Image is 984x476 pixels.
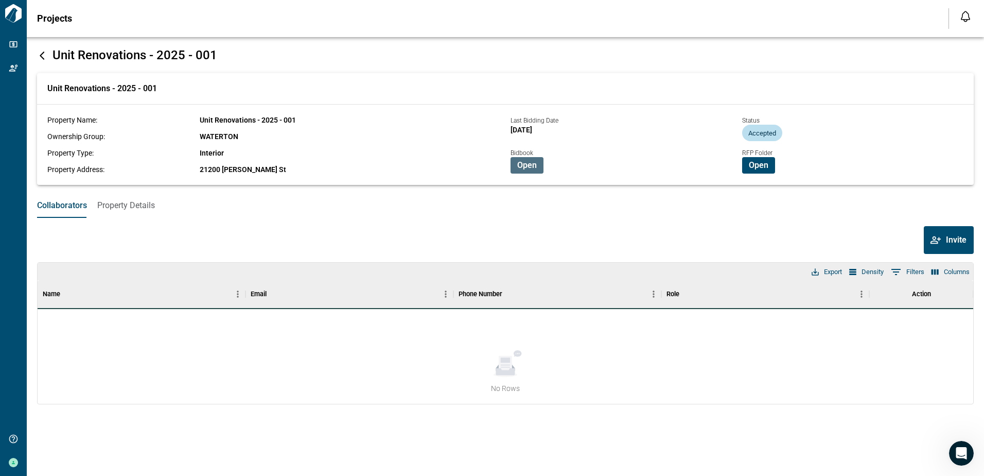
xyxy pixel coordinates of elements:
[230,286,245,302] button: Menu
[869,280,973,309] div: Action
[511,117,558,124] span: Last Bidding Date
[666,280,679,309] div: Role
[200,149,224,157] span: Interior
[47,149,94,157] span: Property Type:
[47,132,105,141] span: Ownership Group:
[37,200,87,211] span: Collaborators
[511,126,532,134] span: [DATE]
[38,280,245,309] div: Name
[847,265,886,279] button: Density
[200,132,238,141] span: WATERTON
[43,280,60,309] div: Name
[957,8,974,25] button: Open notification feed
[517,160,537,171] span: Open
[200,116,296,124] span: Unit Renovations - 2025 - 001
[888,264,927,280] button: Show filters
[200,165,286,174] span: 21200 [PERSON_NAME] St
[52,48,217,62] span: Unit Renovations - 2025 - 001
[912,280,931,309] div: Action
[511,157,543,174] button: Open
[646,286,661,302] button: Menu
[742,160,775,169] a: Open
[809,265,845,279] button: Export
[661,280,869,309] div: Role
[47,165,104,174] span: Property Address:
[679,287,694,301] button: Sort
[491,383,520,394] span: No Rows
[459,280,502,309] div: Phone Number
[854,286,869,302] button: Menu
[47,83,157,94] span: Unit Renovations - 2025 - 001
[502,287,517,301] button: Sort
[47,116,97,124] span: Property Name:
[267,287,281,301] button: Sort
[742,129,782,137] span: Accepted
[511,149,533,157] span: Bidbook
[245,280,453,309] div: Email
[946,235,967,245] span: Invite
[27,193,984,218] div: base tabs
[453,280,661,309] div: Phone Number
[60,287,75,301] button: Sort
[37,13,72,24] span: Projects
[929,265,972,279] button: Select columns
[511,160,543,169] a: Open
[438,286,453,302] button: Menu
[742,157,775,174] button: Open
[749,160,768,171] span: Open
[251,280,267,309] div: Email
[742,149,772,157] span: RFP Folder
[924,226,974,254] button: Invite
[742,117,760,124] span: Status
[949,441,974,466] iframe: Intercom live chat
[97,200,155,211] span: Property Details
